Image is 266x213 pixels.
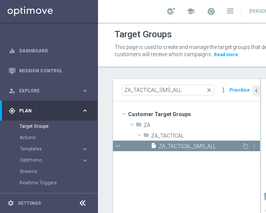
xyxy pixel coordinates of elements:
[159,143,242,150] span: ZA_TACTICAL_SMS_ALL
[20,132,97,143] div: Actions
[20,147,81,151] div: Templates
[252,85,260,96] button: chevron_left
[8,200,14,207] i: settings
[220,85,227,95] i: more_vert
[9,87,81,94] div: Explore
[136,121,142,130] i: folder
[18,201,41,205] a: Settings
[187,7,195,15] span: school
[20,147,74,151] span: Templates
[8,108,89,114] button: gps_fixed Plan keyboard_arrow_right
[243,143,249,149] i: Duplicate Target group
[9,41,89,61] div: Dashboard
[228,85,251,95] button: Prioritize
[8,88,89,94] button: person_search Explore keyboard_arrow_right
[20,146,89,152] button: Templates keyboard_arrow_right
[19,89,81,93] span: Explore
[9,107,81,114] div: Plan
[143,132,149,141] i: folder
[20,155,97,166] div: OptiPromo
[19,109,81,113] span: Plan
[151,133,260,139] span: ZA_TACTICAL
[151,143,157,151] i: insert_drive_file
[20,121,97,132] div: Target Groups
[20,158,74,162] span: OptiPromo
[81,146,89,153] i: keyboard_arrow_right
[20,166,97,177] div: Streams
[19,41,89,61] a: Dashboard
[122,85,214,95] input: Quick find group or folder
[20,177,97,188] div: Realtime Triggers
[8,68,89,74] button: Mission Control
[206,87,212,93] span: close
[213,51,239,59] button: Read more
[20,123,78,129] a: Target Groups
[9,107,15,114] i: gps_fixed
[20,135,78,141] a: Actions
[9,87,15,94] i: person_search
[20,158,81,162] div: OptiPromo
[20,180,78,186] a: Realtime Triggers
[115,29,172,40] h1: Target Groups
[144,122,260,129] span: ZA
[128,109,260,120] span: Customer Target Groups
[8,48,89,54] button: equalizer Dashboard
[9,48,15,54] i: equalizer
[19,61,89,81] a: Mission Control
[20,143,97,155] div: Templates
[251,143,257,149] i: more_vert
[81,87,89,94] i: keyboard_arrow_right
[81,107,89,114] i: keyboard_arrow_right
[9,61,89,81] div: Mission Control
[20,157,89,163] button: OptiPromo keyboard_arrow_right
[20,169,78,175] a: Streams
[81,157,89,164] i: keyboard_arrow_right
[253,87,260,94] i: chevron_left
